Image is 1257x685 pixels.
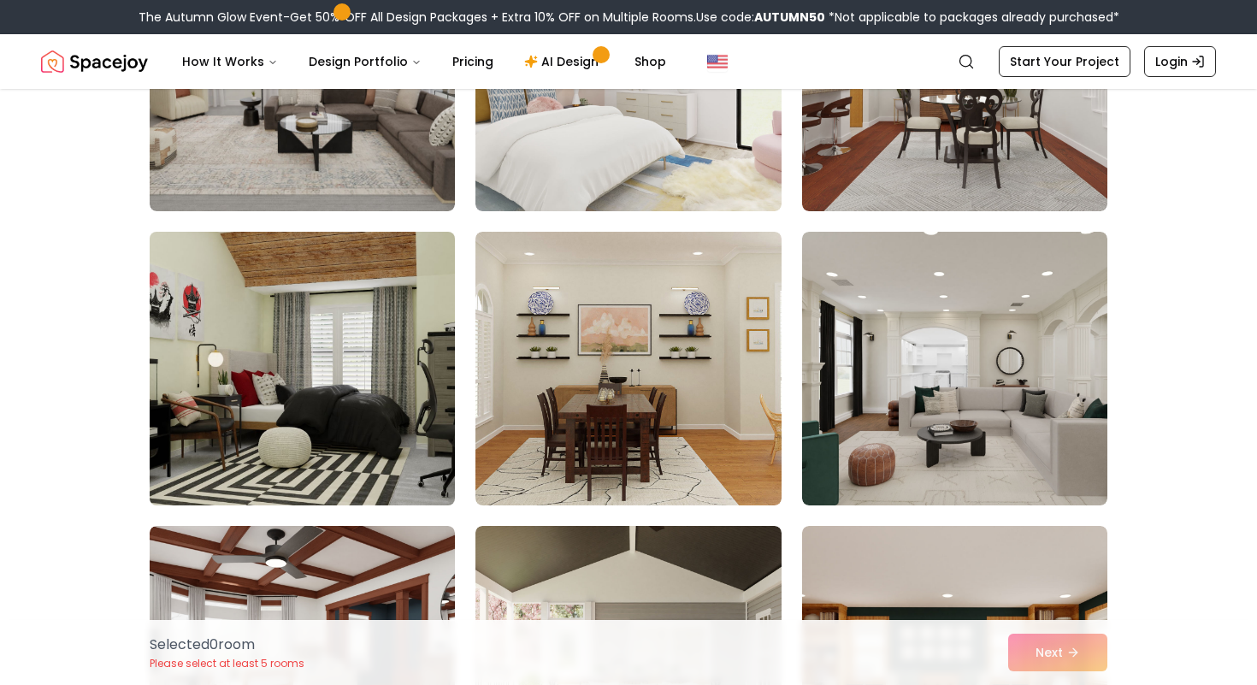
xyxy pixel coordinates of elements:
[295,44,435,79] button: Design Portfolio
[475,232,781,505] img: Room room-47
[142,225,463,512] img: Room room-46
[150,635,304,655] p: Selected 0 room
[168,44,680,79] nav: Main
[802,232,1107,505] img: Room room-48
[510,44,617,79] a: AI Design
[139,9,1119,26] div: The Autumn Glow Event-Get 50% OFF All Design Packages + Extra 10% OFF on Multiple Rooms.
[621,44,680,79] a: Shop
[168,44,292,79] button: How It Works
[999,46,1130,77] a: Start Your Project
[1144,46,1216,77] a: Login
[754,9,825,26] b: AUTUMN50
[41,34,1216,89] nav: Global
[439,44,507,79] a: Pricing
[150,657,304,670] p: Please select at least 5 rooms
[41,44,148,79] img: Spacejoy Logo
[41,44,148,79] a: Spacejoy
[696,9,825,26] span: Use code:
[707,51,728,72] img: United States
[825,9,1119,26] span: *Not applicable to packages already purchased*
